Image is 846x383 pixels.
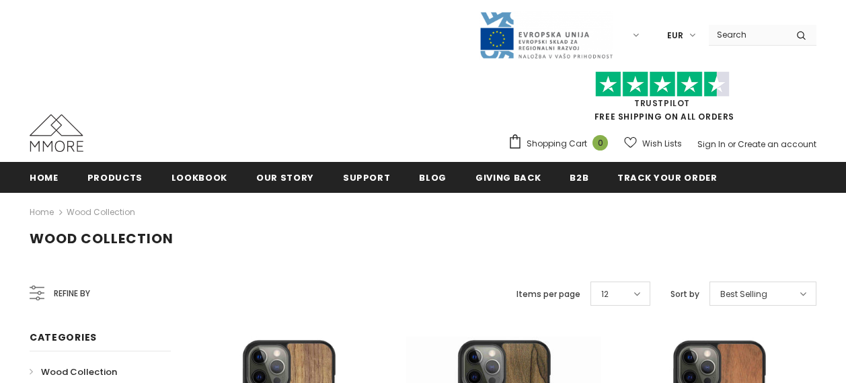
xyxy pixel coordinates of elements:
img: Javni Razpis [479,11,613,60]
span: support [343,171,391,184]
a: Javni Razpis [479,29,613,40]
span: Wood Collection [30,229,174,248]
span: Lookbook [171,171,227,184]
a: Track your order [617,162,717,192]
a: Sign In [697,138,726,150]
span: Products [87,171,143,184]
span: Best Selling [720,288,767,301]
span: 12 [601,288,609,301]
span: Categories [30,331,97,344]
span: or [728,138,736,150]
a: Giving back [475,162,541,192]
span: Blog [419,171,447,184]
a: Lookbook [171,162,227,192]
a: Create an account [738,138,816,150]
a: Trustpilot [634,97,690,109]
span: Refine by [54,286,90,301]
a: B2B [570,162,588,192]
span: FREE SHIPPING ON ALL ORDERS [508,77,816,122]
span: Home [30,171,59,184]
span: Shopping Cart [527,137,587,151]
a: Home [30,162,59,192]
span: Our Story [256,171,314,184]
span: Giving back [475,171,541,184]
label: Sort by [670,288,699,301]
label: Items per page [516,288,580,301]
a: Wish Lists [624,132,682,155]
img: Trust Pilot Stars [595,71,730,97]
a: Our Story [256,162,314,192]
span: B2B [570,171,588,184]
input: Search Site [709,25,786,44]
a: support [343,162,391,192]
a: Home [30,204,54,220]
a: Products [87,162,143,192]
span: Wish Lists [642,137,682,151]
span: Wood Collection [41,366,117,378]
span: 0 [592,135,608,151]
a: Wood Collection [67,206,135,218]
a: Blog [419,162,447,192]
span: EUR [667,29,683,42]
span: Track your order [617,171,717,184]
a: Shopping Cart 0 [508,134,615,154]
img: MMORE Cases [30,114,83,152]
